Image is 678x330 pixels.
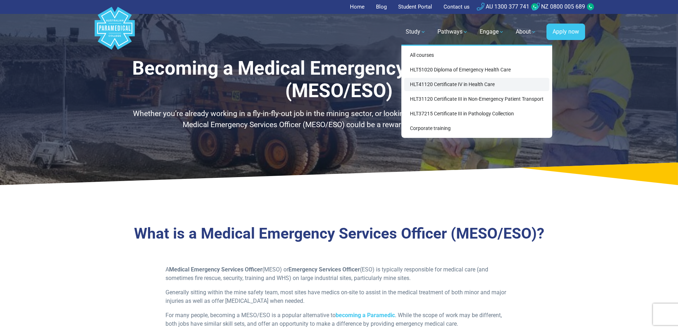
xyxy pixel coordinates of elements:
[165,265,513,282] p: A (MESO) or (ESO) is typically responsible for medical care (and sometimes fire rescue, security,...
[130,57,548,102] h1: Becoming a Medical Emergency Services Officer (MESO/ESO)
[169,266,262,273] strong: Medical Emergency Services Officer
[532,3,585,10] a: NZ 0800 005 689
[404,78,549,91] a: HLT41120 Certificate IV in Health Care
[511,22,541,42] a: About
[404,92,549,106] a: HLT31120 Certificate III in Non-Emergency Patient Transport
[546,24,585,40] a: Apply now
[165,311,513,328] p: For many people, becoming a MESO/ESO is a popular alternative to . While the scope of work may be...
[404,49,549,62] a: All courses
[93,14,136,50] a: Australian Paramedical College
[130,108,548,131] p: Whether you’re already working in a fly-in-fly-out job in the mining sector, or looking to join t...
[288,266,360,273] strong: Emergency Services Officer
[477,3,529,10] a: AU 1300 377 741
[336,312,395,319] a: becoming a Paramedic
[404,122,549,135] a: Corporate training
[165,288,513,305] p: Generally sitting within the mine safety team, most sites have medics on-site to assist in the me...
[401,22,430,42] a: Study
[401,45,552,138] div: Study
[130,225,548,243] h3: What is a Medical Emergency Services Officer (MESO/ESO)?
[475,22,509,42] a: Engage
[404,63,549,76] a: HLT51020 Diploma of Emergency Health Care
[433,22,472,42] a: Pathways
[404,107,549,120] a: HLT37215 Certificate III in Pathology Collection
